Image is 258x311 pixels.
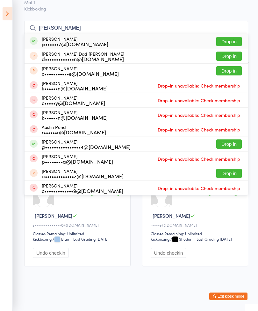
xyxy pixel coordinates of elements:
button: Undo checkin [33,248,69,258]
button: Drop in [216,37,242,46]
div: Kickboxing [33,237,52,242]
div: d•••••••••••••n@[DOMAIN_NAME] [42,57,124,62]
span: Drop-in unavailable: Check membership [156,125,242,135]
div: Kickboxing [151,237,169,242]
span: [PERSON_NAME] [35,213,72,219]
span: Drop-in unavailable: Check membership [156,154,242,164]
div: [PERSON_NAME] [42,139,131,150]
div: [PERSON_NAME] [42,66,119,76]
div: [PERSON_NAME] [42,81,108,91]
div: [PERSON_NAME] Dad [PERSON_NAME] [42,52,124,62]
span: Drop-in unavailable: Check membership [156,81,242,91]
button: Exit kiosk mode [209,293,247,300]
div: r••••s@[DOMAIN_NAME] [151,223,242,228]
div: [PERSON_NAME] [42,37,108,47]
div: [PERSON_NAME] [42,154,113,164]
span: Drop-in unavailable: Check membership [156,96,242,105]
div: [PERSON_NAME] [42,110,108,120]
div: c•••••••••••••9@[DOMAIN_NAME] [42,188,123,194]
span: / Blue – Last Grading [DATE] [53,237,109,242]
div: Austin Pond [42,125,106,135]
div: Classes Remaining: Unlimited [151,231,242,237]
input: Search [24,21,248,36]
div: [PERSON_NAME] [42,169,124,179]
div: j•••••••7@[DOMAIN_NAME] [42,42,108,47]
span: Kickboxing [24,6,248,12]
span: Drop-in unavailable: Check membership [156,110,242,120]
div: p••••••••a@[DOMAIN_NAME] [42,159,113,164]
div: a•••••••••••••z@[DOMAIN_NAME] [42,174,124,179]
div: s••••••••••••••0@[DOMAIN_NAME] [33,223,124,228]
button: Drop in [216,169,242,178]
span: / Shodan – Last Grading [DATE] [170,237,232,242]
div: [PERSON_NAME] [42,95,105,106]
div: k••••••n@[DOMAIN_NAME] [42,115,108,120]
button: Undo checkin [151,248,187,258]
div: c•••••y@[DOMAIN_NAME] [42,101,105,106]
button: Drop in [216,140,242,149]
button: Drop in [216,52,242,61]
div: [PERSON_NAME] [42,183,123,194]
div: Classes Remaining: Unlimited [33,231,124,237]
button: Drop in [216,67,242,76]
div: r••••••r@[DOMAIN_NAME] [42,130,106,135]
div: c•••••••••••e@[DOMAIN_NAME] [42,71,119,76]
span: [PERSON_NAME] [153,213,190,219]
div: g••••••••••••••••4@[DOMAIN_NAME] [42,145,131,150]
span: Drop-in unavailable: Check membership [156,184,242,193]
div: k••••••n@[DOMAIN_NAME] [42,86,108,91]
